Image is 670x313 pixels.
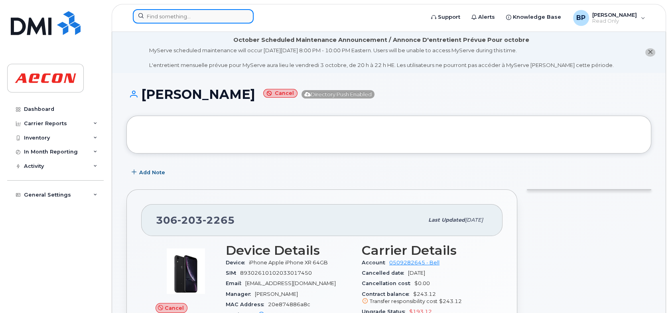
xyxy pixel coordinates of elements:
[408,270,425,276] span: [DATE]
[249,260,328,266] span: iPhone Apple iPhone XR 64GB
[362,243,488,258] h3: Carrier Details
[362,291,413,297] span: Contract balance
[389,260,439,266] a: 0509282645 - Bell
[362,280,414,286] span: Cancellation cost
[226,291,255,297] span: Manager
[370,298,437,304] span: Transfer responsibility cost
[362,270,408,276] span: Cancelled date
[177,214,203,226] span: 203
[263,89,298,98] small: Cancel
[268,301,310,307] span: 20e874886a8c
[645,48,655,57] button: close notification
[226,260,249,266] span: Device
[226,270,240,276] span: SIM
[226,301,268,307] span: MAC Address
[226,280,245,286] span: Email
[439,298,462,304] span: $243.12
[428,217,465,223] span: Last updated
[149,47,614,69] div: MyServe scheduled maintenance will occur [DATE][DATE] 8:00 PM - 10:00 PM Eastern. Users will be u...
[126,87,651,101] h1: [PERSON_NAME]
[139,169,165,176] span: Add Note
[240,270,312,276] span: 89302610102033017450
[465,217,483,223] span: [DATE]
[362,291,488,305] span: $243.12
[226,243,352,258] h3: Device Details
[156,214,235,226] span: 306
[301,90,374,98] span: Directory Push Enabled
[165,304,184,312] span: Cancel
[245,280,336,286] span: [EMAIL_ADDRESS][DOMAIN_NAME]
[126,165,172,180] button: Add Note
[362,260,389,266] span: Account
[203,214,235,226] span: 2265
[162,247,210,295] img: image20231002-3703462-1qb80zy.jpeg
[255,291,298,297] span: [PERSON_NAME]
[233,36,529,44] div: October Scheduled Maintenance Announcement / Annonce D'entretient Prévue Pour octobre
[414,280,430,286] span: $0.00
